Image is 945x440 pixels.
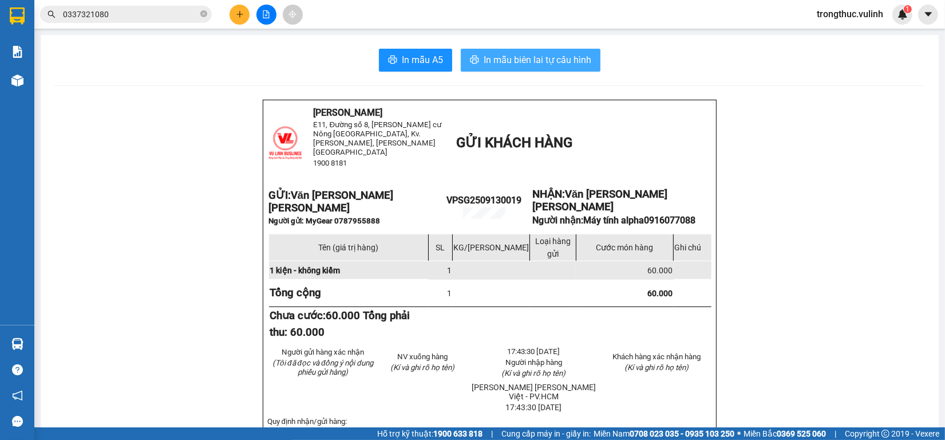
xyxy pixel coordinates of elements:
strong: NHẬN: [532,188,667,213]
span: Miền Bắc [744,427,826,440]
span: aim [288,10,296,18]
span: NV xuống hàng [397,352,448,361]
span: Quy định nhận/gửi hàng: [267,417,347,426]
span: 60.000 [647,289,673,298]
td: SL [429,234,453,261]
span: E11, Đường số 8, [PERSON_NAME] cư Nông [GEOGRAPHIC_DATA], Kv.[PERSON_NAME], [PERSON_NAME][GEOGRAP... [314,120,442,156]
span: 60.000 Tổng phải thu: 60.000 [270,309,410,339]
td: Ghi chú [674,234,712,261]
span: notification [12,390,23,401]
img: logo-vxr [10,7,25,25]
span: 1900 8181 [314,159,347,167]
span: close-circle [200,10,207,17]
span: (Kí và ghi rõ họ tên) [390,363,454,372]
sup: 1 [904,5,912,13]
td: KG/[PERSON_NAME] [452,234,529,261]
span: GỬI KHÁCH HÀNG [110,48,227,64]
td: Cước món hàng [576,234,673,261]
span: Hỗ trợ kỹ thuật: [377,427,483,440]
button: file-add [256,5,276,25]
span: copyright [881,430,889,438]
td: Loại hàng gửi [529,234,576,261]
span: In mẫu biên lai tự cấu hình [484,53,591,67]
span: (Kí và ghi rõ họ tên) [624,363,689,372]
span: 17:43:30 [DATE] [506,403,562,412]
img: solution-icon [11,46,23,58]
span: search [48,10,56,18]
span: [PERSON_NAME] [PERSON_NAME] Việt - PV.HCM [472,383,596,401]
strong: Người nhận: [532,215,695,226]
strong: 0708 023 035 - 0935 103 250 [630,429,734,438]
span: 1 [447,266,452,275]
span: [PERSON_NAME] [314,107,383,118]
span: file-add [262,10,270,18]
span: Người nhập hàng [505,358,562,367]
span: message [12,416,23,427]
img: logo [268,126,302,160]
input: Tìm tên, số ĐT hoặc mã đơn [63,8,198,21]
button: printerIn mẫu biên lai tự cấu hình [461,49,600,72]
span: 1 kiện - không kiểm [270,266,340,275]
span: [PERSON_NAME] [31,7,100,18]
img: warehouse-icon [11,74,23,87]
button: printerIn mẫu A5 [379,49,452,72]
img: icon-new-feature [897,9,908,19]
span: Máy tính alpha [583,215,695,226]
span: | [835,427,836,440]
span: Văn [PERSON_NAME] [PERSON_NAME] [268,189,393,214]
td: Tên (giá trị hàng) [268,234,429,261]
strong: 0369 525 060 [777,429,826,438]
span: close-circle [200,9,207,20]
span: Cung cấp máy in - giấy in: [501,427,591,440]
span: 60.000 [647,266,673,275]
span: 1 [447,289,452,298]
img: logo [6,38,29,72]
span: Khách hàng xác nhận hàng [612,352,701,361]
span: | [491,427,493,440]
button: caret-down [918,5,938,25]
span: 1900 8181 [31,82,65,91]
em: (Tôi đã đọc và đồng ý nội dung phiếu gửi hàng) [272,359,373,376]
span: Người gửi: MyGear 0787955888 [268,217,380,225]
button: plus [230,5,250,25]
span: Văn [PERSON_NAME] [PERSON_NAME] [532,188,667,213]
strong: Tổng cộng [270,286,321,299]
span: GỬI KHÁCH HÀNG [456,135,572,151]
strong: Chưa cước: [270,309,410,339]
span: question-circle [12,364,23,375]
span: printer [470,55,479,66]
span: Người gửi hàng xác nhận [282,348,364,356]
span: caret-down [923,9,934,19]
span: In mẫu A5 [402,53,443,67]
span: printer [388,55,397,66]
span: VPSG2509130019 [446,195,521,206]
strong: GỬI: [268,189,393,214]
span: trongthuc.vulinh [808,7,892,21]
span: (Kí và ghi rõ họ tên) [502,369,566,378]
span: 1 [906,5,910,13]
button: aim [283,5,303,25]
span: E11, Đường số 8, [PERSON_NAME] cư Nông [GEOGRAPHIC_DATA], Kv.[PERSON_NAME], [PERSON_NAME][GEOGRAP... [31,20,107,80]
span: 0916077088 [644,215,695,226]
img: warehouse-icon [11,338,23,350]
span: ⚪️ [737,431,741,436]
span: 17:43:30 [DATE] [508,347,560,356]
strong: 1900 633 818 [433,429,483,438]
span: plus [236,10,244,18]
span: Miền Nam [594,427,734,440]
